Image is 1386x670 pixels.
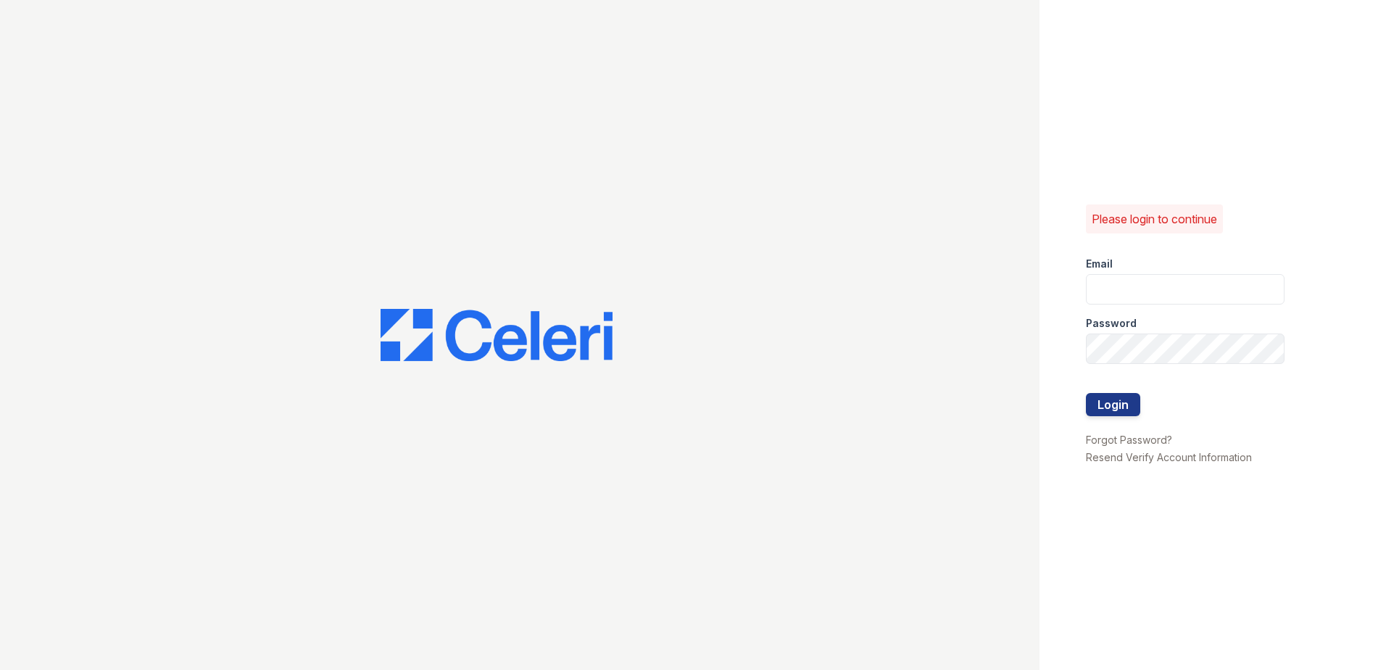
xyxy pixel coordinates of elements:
p: Please login to continue [1092,210,1217,228]
button: Login [1086,393,1140,416]
a: Forgot Password? [1086,434,1172,446]
img: CE_Logo_Blue-a8612792a0a2168367f1c8372b55b34899dd931a85d93a1a3d3e32e68fde9ad4.png [381,309,613,361]
label: Password [1086,316,1137,331]
a: Resend Verify Account Information [1086,451,1252,463]
label: Email [1086,257,1113,271]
